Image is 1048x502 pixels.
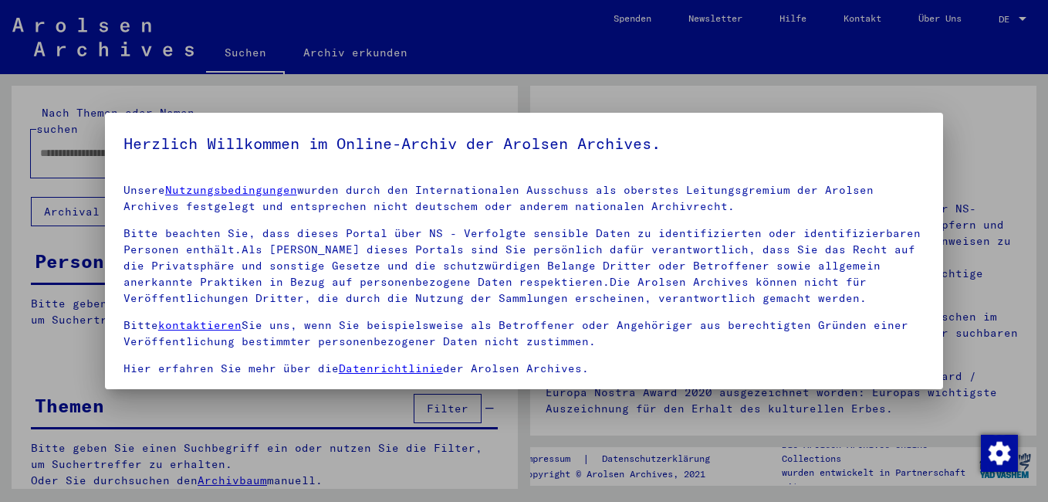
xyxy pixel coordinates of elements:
a: Datenrichtlinie [339,361,443,375]
p: Von einigen Dokumenten werden in den Arolsen Archives nur Kopien aufbewahrt.Die Originale sowie d... [123,388,925,436]
a: kontaktieren [158,318,242,332]
p: Bitte beachten Sie, dass dieses Portal über NS - Verfolgte sensible Daten zu identifizierten oder... [123,226,925,307]
img: Zustimmung ändern [981,435,1018,472]
p: Unsere wurden durch den Internationalen Ausschuss als oberstes Leitungsgremium der Arolsen Archiv... [123,182,925,215]
p: Bitte Sie uns, wenn Sie beispielsweise als Betroffener oder Angehöriger aus berechtigten Gründen ... [123,317,925,350]
h5: Herzlich Willkommen im Online-Archiv der Arolsen Archives. [123,131,925,156]
a: Nutzungsbedingungen [165,183,297,197]
p: Hier erfahren Sie mehr über die der Arolsen Archives. [123,361,925,377]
